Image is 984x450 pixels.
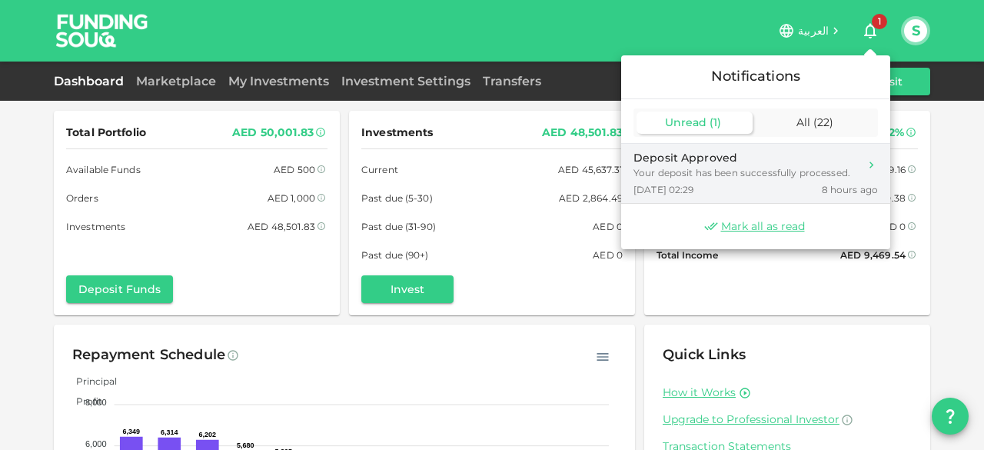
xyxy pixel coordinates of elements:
[711,68,800,85] span: Notifications
[710,115,721,129] span: ( 1 )
[796,115,810,129] span: All
[665,115,706,129] span: Unread
[633,150,850,166] div: Deposit Approved
[721,219,805,234] span: Mark all as read
[822,183,878,196] span: 8 hours ago
[633,166,850,180] div: Your deposit has been successfully processed.
[813,115,833,129] span: ( 22 )
[633,183,694,196] span: [DATE] 02:29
